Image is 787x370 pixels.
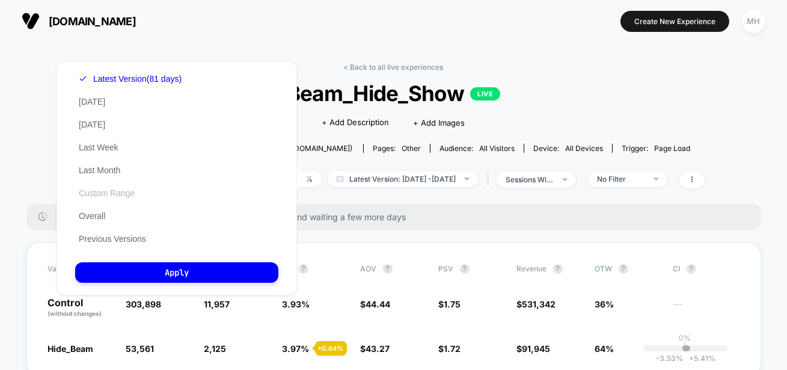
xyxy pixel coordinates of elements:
span: 43.27 [366,344,390,354]
span: $ [361,299,391,309]
div: Audience: [439,144,515,153]
button: ? [383,264,393,274]
img: end [654,177,658,180]
button: Last Month [75,165,124,176]
span: Latest Version: [DATE] - [DATE] [328,171,478,187]
span: 531,342 [522,299,556,309]
button: Latest Version(81 days) [75,73,185,84]
button: [DOMAIN_NAME] [18,11,139,31]
button: Previous Versions [75,233,150,244]
span: There are still no statistically significant results. We recommend waiting a few more days [59,212,737,222]
button: ? [553,264,563,274]
span: $ [517,344,551,354]
span: 1.75 [444,299,461,309]
span: 44.44 [366,299,391,309]
span: 3.93 % [283,299,310,309]
div: No Filter [597,174,645,183]
span: 64% [595,344,614,354]
button: MH [738,9,769,34]
span: --- [673,301,740,318]
span: $ [439,299,461,309]
span: AOV [361,264,377,273]
span: (without changes) [48,310,102,317]
img: end [563,178,567,180]
span: $ [517,299,556,309]
div: Trigger: [622,144,690,153]
button: ? [619,264,628,274]
span: Hide_Beam [48,344,94,354]
span: 11,957 [204,299,230,309]
span: Page Load [654,144,690,153]
img: calendar [337,176,343,182]
span: $ [439,344,461,354]
span: 91,945 [522,344,551,354]
span: 3.97 % [283,344,310,354]
span: 53,561 [126,344,155,354]
span: CI [673,264,740,274]
a: < Back to all live experiences [344,63,444,72]
span: Device: [524,144,612,153]
span: All Visitors [479,144,515,153]
div: sessions with impression [506,175,554,184]
span: PSV [439,264,454,273]
span: OTW [595,264,661,274]
p: 0% [679,333,691,342]
button: Last Week [75,142,122,153]
button: Apply [75,262,278,283]
span: [DOMAIN_NAME] [49,15,136,28]
span: 303,898 [126,299,162,309]
span: + Add Description [322,117,390,129]
span: other [402,144,421,153]
button: Custom Range [75,188,138,199]
span: Revenue [517,264,547,273]
span: | [484,171,497,188]
span: -3.53 % [657,354,684,363]
button: Create New Experience [620,11,729,32]
button: [DATE] [75,96,109,107]
span: 36% [595,299,614,309]
div: MH [742,10,765,33]
img: Visually logo [22,12,40,30]
p: | [684,342,687,351]
span: 5.41 % [684,354,716,363]
button: Overall [75,211,109,221]
span: $ [361,344,390,354]
span: + Add Images [414,118,465,128]
span: all devices [565,144,603,153]
button: ? [687,264,696,274]
span: Beam_Hide_Show [114,81,674,106]
span: 1.72 [444,344,461,354]
span: + [690,354,694,363]
span: 2,125 [204,344,227,354]
p: LIVE [470,87,500,100]
p: Control [48,298,114,318]
button: [DATE] [75,119,109,130]
button: ? [460,264,470,274]
img: end [465,177,469,180]
div: Pages: [373,144,421,153]
div: + 0.84 % [315,341,347,356]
